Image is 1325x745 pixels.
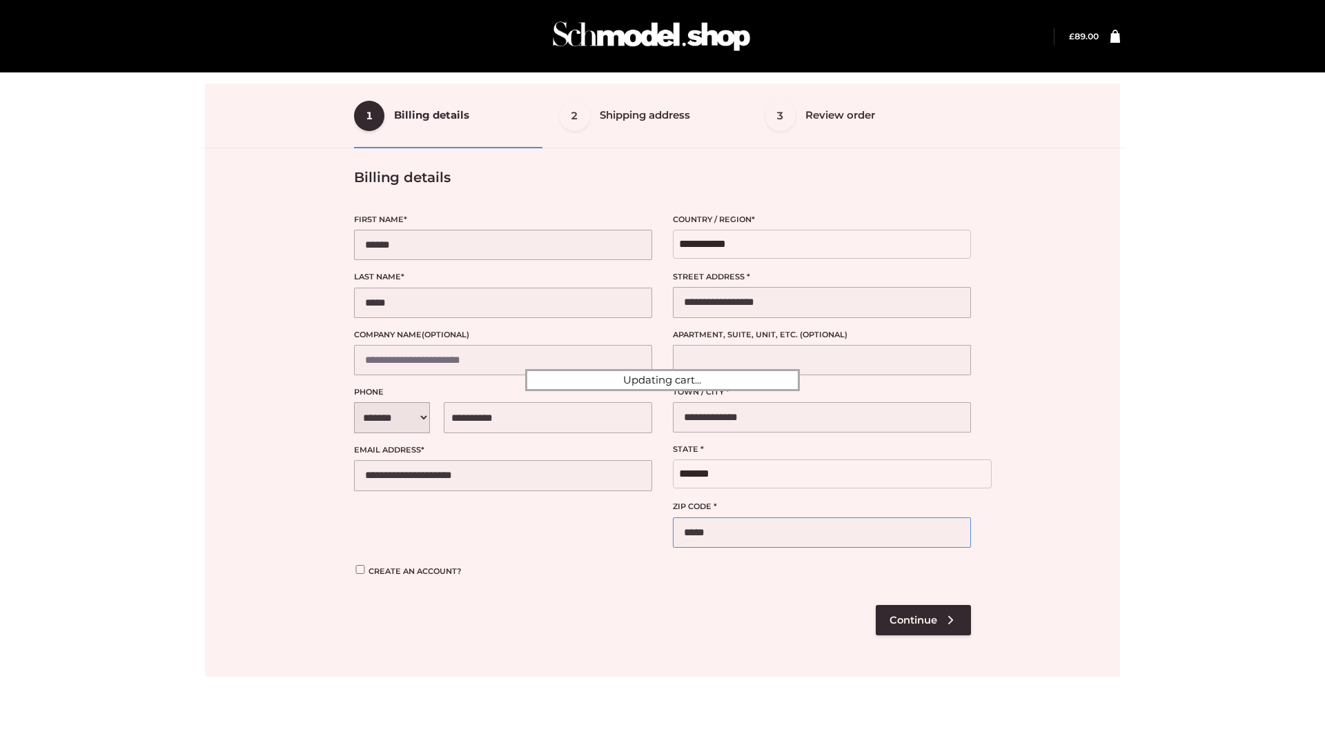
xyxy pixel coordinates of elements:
bdi: 89.00 [1069,31,1099,41]
img: Schmodel Admin 964 [548,9,755,63]
a: £89.00 [1069,31,1099,41]
span: £ [1069,31,1074,41]
div: Updating cart... [525,369,800,391]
